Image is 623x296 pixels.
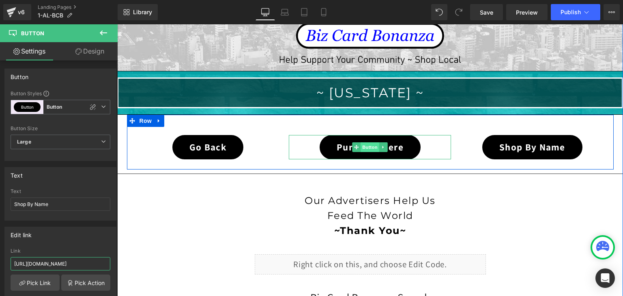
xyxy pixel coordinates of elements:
[11,189,110,194] div: Text
[60,42,119,60] a: Design
[3,4,31,20] a: v6
[38,4,118,11] a: Landing Pages
[516,8,538,17] span: Preview
[561,9,581,15] span: Publish
[604,4,620,20] button: More
[21,30,44,36] span: Button
[256,4,275,20] a: Desktop
[11,257,110,270] input: https://your-shop.myshopify.com
[16,7,26,17] div: v6
[551,4,600,20] button: Publish
[47,104,62,111] b: Button
[14,102,41,112] button: Button
[202,111,303,135] a: Purchase Here
[506,4,548,20] a: Preview
[55,111,126,135] a: Go Back
[262,118,271,128] a: Expand / Collapse
[193,266,313,281] span: Biz Card Bonanza: Search
[11,126,110,131] div: Button Size
[217,200,289,212] strong: ~Thank You~
[11,90,110,97] div: Button Styles
[11,248,110,254] div: Link
[431,4,447,20] button: Undo
[210,185,296,212] span: Feed The World
[11,69,28,80] div: Button
[199,60,307,76] span: ~ [US_STATE] ~
[20,90,37,103] span: Row
[187,170,318,182] span: Our Advertisers Help Us
[133,9,152,16] span: Library
[275,4,294,20] a: Laptop
[314,4,333,20] a: Mobile
[38,12,63,19] span: 1-AL-BCB
[294,4,314,20] a: Tablet
[480,8,493,17] span: Save
[451,4,467,20] button: Redo
[17,139,31,146] b: Large
[61,275,110,291] a: Pick Action
[11,167,23,179] div: Text
[118,4,158,20] a: New Library
[244,118,262,128] span: Button
[365,111,465,135] a: Shop By Name
[11,275,60,291] a: Pick Link
[11,227,32,238] div: Edit link
[37,90,47,103] a: Expand / Collapse
[595,268,615,288] div: Open Intercom Messenger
